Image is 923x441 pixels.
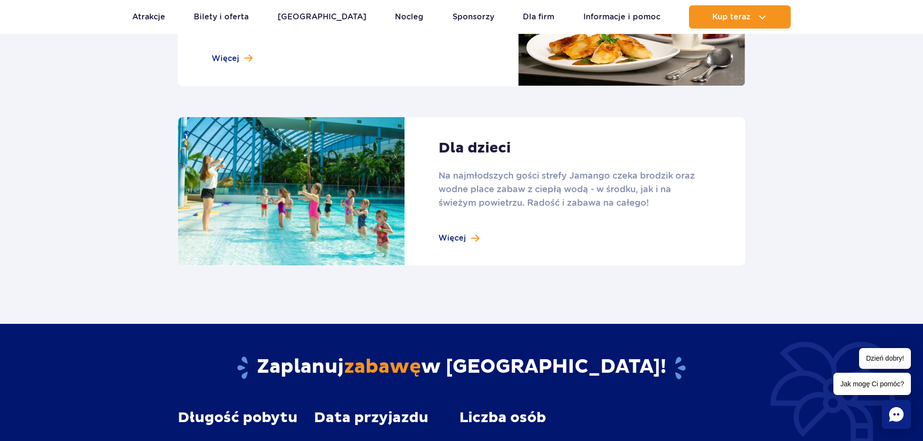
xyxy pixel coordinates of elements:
span: zabawę [344,355,421,379]
a: [GEOGRAPHIC_DATA] [278,5,366,29]
a: Informacje i pomoc [583,5,660,29]
span: Data przyjazdu [314,410,428,426]
span: Liczba osób [459,410,546,426]
span: Kup teraz [712,13,751,21]
a: Nocleg [395,5,423,29]
span: Długość pobytu [178,410,297,426]
a: Bilety i oferta [194,5,249,29]
span: Jak mogę Ci pomóc? [833,373,911,395]
a: Dla firm [523,5,554,29]
h2: Zaplanuj w [GEOGRAPHIC_DATA]! [178,355,745,380]
button: Kup teraz [689,5,791,29]
a: Atrakcje [132,5,165,29]
div: Chat [882,400,911,429]
span: Dzień dobry! [859,348,911,369]
a: Sponsorzy [453,5,494,29]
